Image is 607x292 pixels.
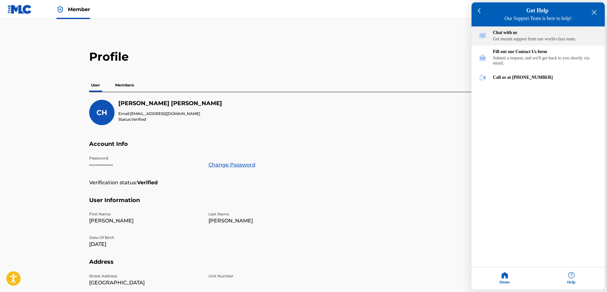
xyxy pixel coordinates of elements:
div: close resource center [591,10,597,16]
div: Home [472,268,538,290]
div: Chat with us [493,31,598,36]
div: Help [538,268,605,290]
img: module icon [478,74,487,82]
h3: Get Help [479,8,597,14]
div: Chat with us [472,27,605,46]
div: Submit a request, and we'll get back to you shortly via email. [493,56,598,66]
h4: Our Support Team is here to help! [479,16,597,22]
img: module icon [478,54,487,62]
div: entering resource center home [472,27,605,267]
img: module icon [478,32,487,40]
div: Call us at (615) 488-3653 [472,70,605,86]
div: Fill out our Contact Us form [493,50,598,55]
div: Call us at [PHONE_NUMBER] [493,75,598,80]
div: Fill out our Contact Us form [472,46,605,70]
div: Get instant support from our world-class team. [493,37,598,42]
